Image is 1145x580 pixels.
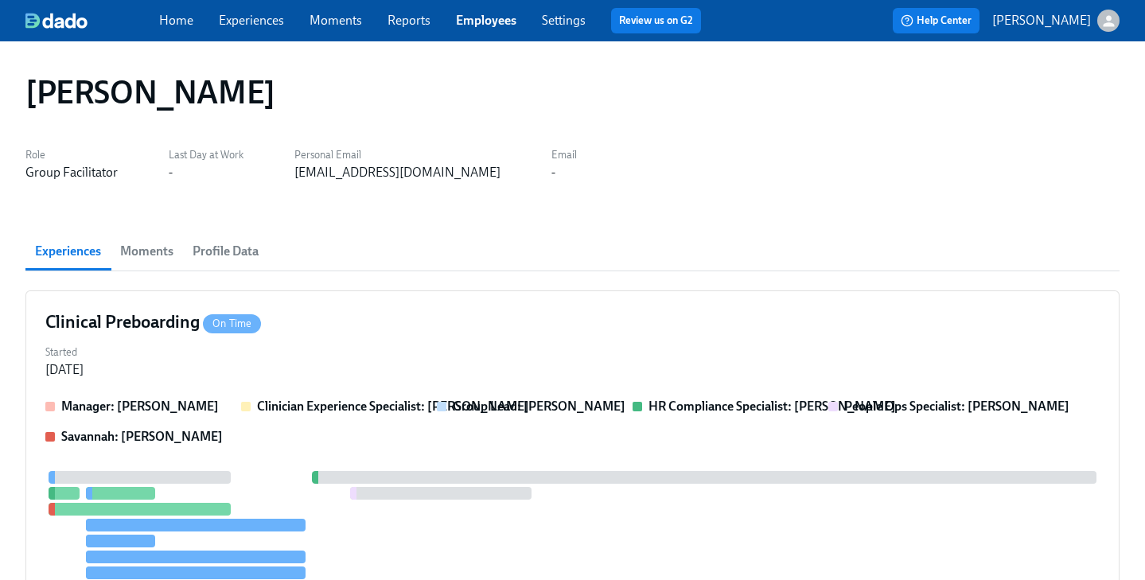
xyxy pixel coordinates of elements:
[542,13,586,28] a: Settings
[193,240,259,263] span: Profile Data
[169,146,243,164] label: Last Day at Work
[619,13,693,29] a: Review us on G2
[294,146,500,164] label: Personal Email
[25,13,88,29] img: dado
[388,13,430,28] a: Reports
[992,12,1091,29] p: [PERSON_NAME]
[25,73,275,111] h1: [PERSON_NAME]
[35,240,101,263] span: Experiences
[901,13,972,29] span: Help Center
[257,399,529,414] strong: Clinician Experience Specialist: [PERSON_NAME]
[648,399,896,414] strong: HR Compliance Specialist: [PERSON_NAME]
[893,8,979,33] button: Help Center
[203,317,261,329] span: On Time
[45,310,261,334] h4: Clinical Preboarding
[25,164,118,181] div: Group Facilitator
[61,399,219,414] strong: Manager: [PERSON_NAME]
[25,146,118,164] label: Role
[159,13,193,28] a: Home
[219,13,284,28] a: Experiences
[45,344,84,361] label: Started
[45,361,84,379] div: [DATE]
[169,164,173,181] div: -
[992,10,1120,32] button: [PERSON_NAME]
[551,164,555,181] div: -
[25,13,159,29] a: dado
[844,399,1069,414] strong: People Ops Specialist: [PERSON_NAME]
[456,13,516,28] a: Employees
[551,146,577,164] label: Email
[611,8,701,33] button: Review us on G2
[310,13,362,28] a: Moments
[294,164,500,181] div: [EMAIL_ADDRESS][DOMAIN_NAME]
[120,240,173,263] span: Moments
[453,399,625,414] strong: Group Lead: [PERSON_NAME]
[61,429,223,444] strong: Savannah: [PERSON_NAME]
